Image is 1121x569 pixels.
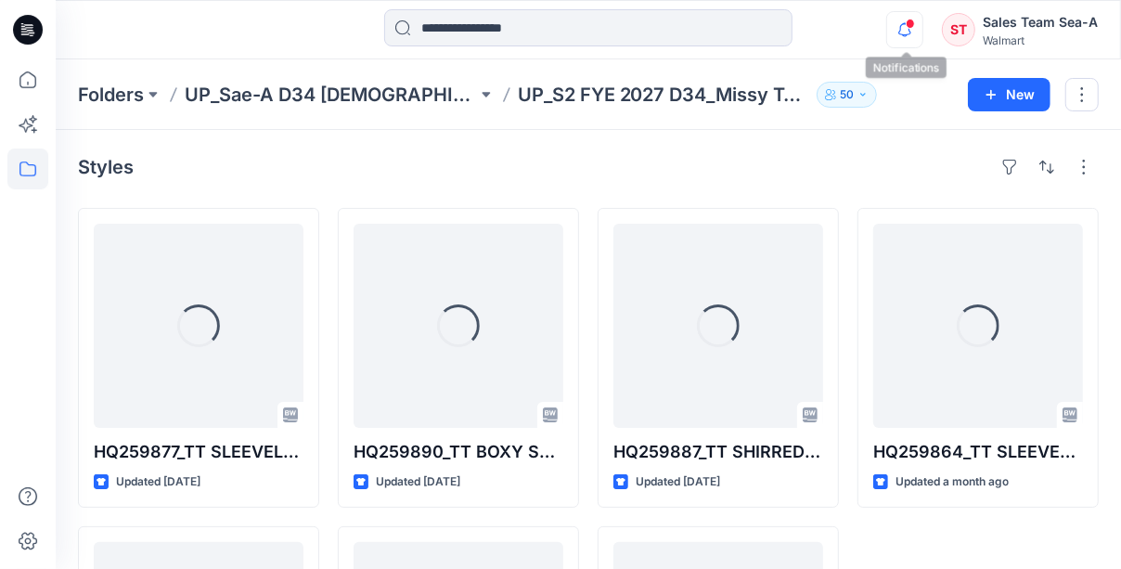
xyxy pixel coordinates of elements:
p: Updated [DATE] [116,472,200,492]
p: HQ259864_TT SLEEVELESS SHELL [873,439,1083,465]
a: Folders [78,82,144,108]
button: 50 [817,82,877,108]
button: New [968,78,1050,111]
p: Updated [DATE] [376,472,460,492]
p: HQ259887_TT SHIRRED SHOULDER MUSCLE TANK [613,439,823,465]
a: UP_Sae-A D34 [DEMOGRAPHIC_DATA] Knit Tops [185,82,477,108]
div: ST [942,13,975,46]
p: Updated a month ago [896,472,1009,492]
p: HQ259877_TT SLEEVELESS CARDIGAN TANK_SaeA_061925 [94,439,303,465]
div: Sales Team Sea-A [983,11,1098,33]
h4: Styles [78,156,134,178]
p: HQ259890_TT BOXY SHORT SLEEVE SET (TOP) [354,439,563,465]
p: 50 [840,84,854,105]
p: Updated [DATE] [636,472,720,492]
div: Walmart [983,33,1098,47]
p: UP_S2 FYE 2027 D34_Missy Tops_Sae-A [518,82,810,108]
